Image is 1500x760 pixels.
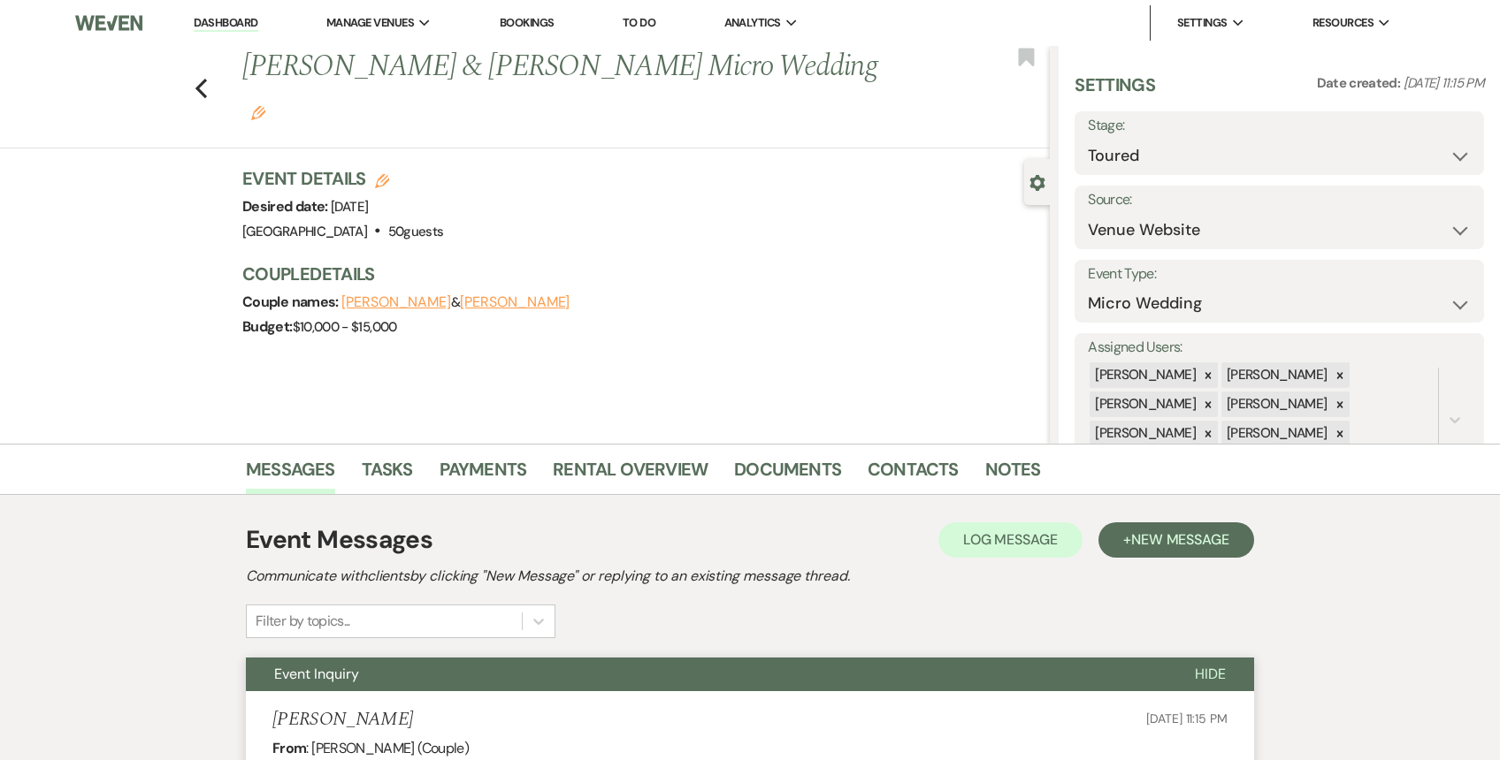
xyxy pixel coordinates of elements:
[388,223,444,240] span: 50 guests
[1404,74,1484,92] span: [DATE] 11:15 PM
[246,566,1254,587] h2: Communicate with clients by clicking "New Message" or replying to an existing message thread.
[341,293,570,311] span: &
[985,455,1041,494] a: Notes
[242,262,1032,286] h3: Couple Details
[1088,187,1471,213] label: Source:
[1090,421,1198,446] div: [PERSON_NAME]
[553,455,708,494] a: Rental Overview
[1167,657,1254,691] button: Hide
[331,198,368,216] span: [DATE]
[1075,72,1155,111] h3: Settings
[1221,391,1330,417] div: [PERSON_NAME]
[1221,362,1330,388] div: [PERSON_NAME]
[1088,262,1471,287] label: Event Type:
[1177,14,1228,32] span: Settings
[724,14,781,32] span: Analytics
[242,293,341,311] span: Couple names:
[1131,530,1229,549] span: New Message
[1098,522,1254,558] button: +New Message
[75,4,142,42] img: Weven Logo
[500,15,555,30] a: Bookings
[440,455,527,494] a: Payments
[1090,391,1198,417] div: [PERSON_NAME]
[1088,113,1471,139] label: Stage:
[274,665,359,683] span: Event Inquiry
[1317,74,1404,92] span: Date created:
[246,521,432,559] h1: Event Messages
[242,317,293,336] span: Budget:
[1090,362,1198,388] div: [PERSON_NAME]
[246,657,1167,691] button: Event Inquiry
[963,530,1058,549] span: Log Message
[272,709,413,731] h5: [PERSON_NAME]
[242,166,443,191] h3: Event Details
[194,15,257,32] a: Dashboard
[1195,665,1226,683] span: Hide
[1088,335,1471,361] label: Assigned Users:
[242,46,882,130] h1: [PERSON_NAME] & [PERSON_NAME] Micro Wedding
[326,14,414,32] span: Manage Venues
[1146,711,1228,726] span: [DATE] 11:15 PM
[256,611,350,632] div: Filter by topics...
[460,295,570,309] button: [PERSON_NAME]
[1312,14,1374,32] span: Resources
[242,197,331,216] span: Desired date:
[246,455,335,494] a: Messages
[362,455,413,494] a: Tasks
[734,455,841,494] a: Documents
[293,318,397,336] span: $10,000 - $15,000
[938,522,1083,558] button: Log Message
[623,15,655,30] a: To Do
[341,295,451,309] button: [PERSON_NAME]
[242,223,367,240] span: [GEOGRAPHIC_DATA]
[868,455,959,494] a: Contacts
[1029,173,1045,190] button: Close lead details
[251,104,265,120] button: Edit
[272,739,306,757] b: From
[1221,421,1330,446] div: [PERSON_NAME]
